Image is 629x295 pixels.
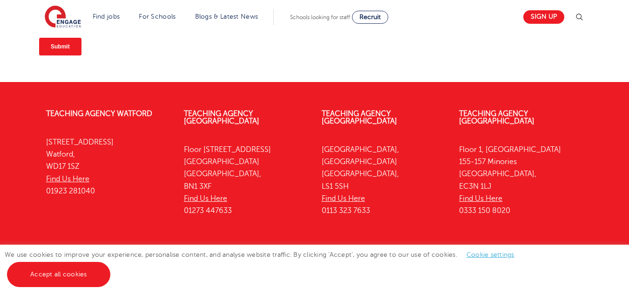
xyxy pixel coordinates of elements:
[523,10,564,24] a: Sign up
[195,13,258,20] a: Blogs & Latest News
[322,144,446,217] p: [GEOGRAPHIC_DATA], [GEOGRAPHIC_DATA] [GEOGRAPHIC_DATA], LS1 5SH 0113 323 7633
[459,110,534,125] a: Teaching Agency [GEOGRAPHIC_DATA]
[359,14,381,21] span: Recruit
[2,261,551,269] label: Please complete this required field.
[322,194,365,203] a: Find Us Here
[46,136,170,197] p: [STREET_ADDRESS] Watford, WD17 1SZ 01923 281040
[290,14,350,21] span: Schools looking for staff
[322,110,397,125] a: Teaching Agency [GEOGRAPHIC_DATA]
[46,110,152,118] a: Teaching Agency Watford
[459,194,502,203] a: Find Us Here
[184,110,259,125] a: Teaching Agency [GEOGRAPHIC_DATA]
[5,251,524,278] span: We use cookies to improve your experience, personalise content, and analyse website traffic. By c...
[467,251,514,258] a: Cookie settings
[45,6,81,29] img: Engage Education
[139,13,176,20] a: For Schools
[184,144,308,217] p: Floor [STREET_ADDRESS] [GEOGRAPHIC_DATA] [GEOGRAPHIC_DATA], BN1 3XF 01273 447633
[46,175,89,183] a: Find Us Here
[276,2,548,21] input: *Last name
[7,262,110,287] a: Accept all cookies
[184,194,227,203] a: Find Us Here
[276,31,548,49] input: *Contact Number
[459,144,583,217] p: Floor 1, [GEOGRAPHIC_DATA] 155-157 Minories [GEOGRAPHIC_DATA], EC3N 1LJ 0333 150 8020
[352,11,388,24] a: Recruit
[93,13,120,20] a: Find jobs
